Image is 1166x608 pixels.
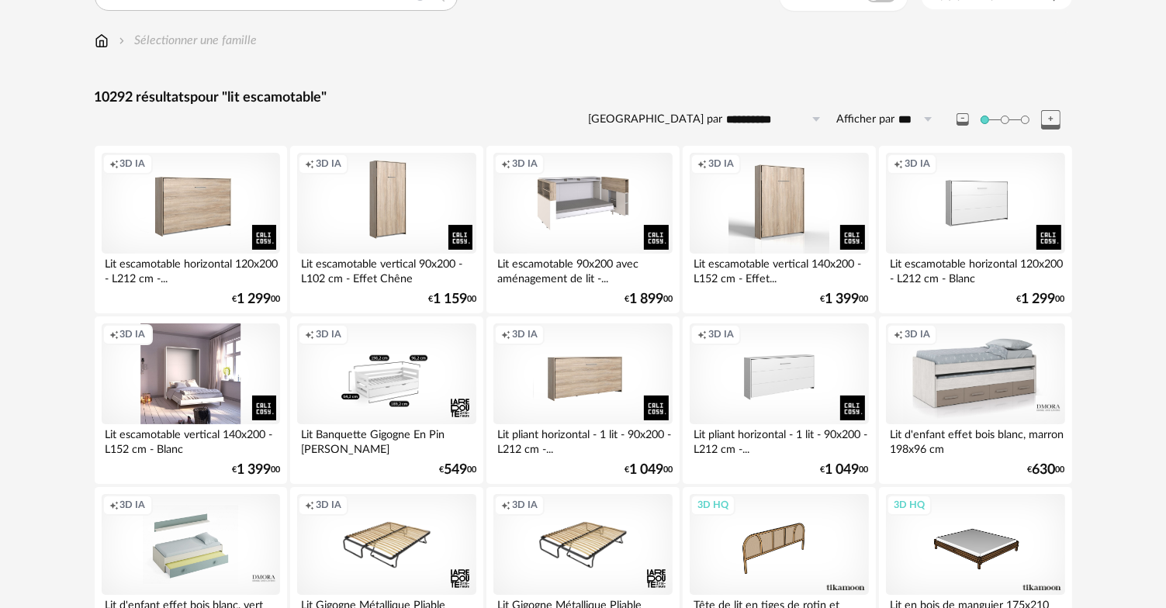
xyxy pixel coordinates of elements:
[102,424,280,455] div: Lit escamotable vertical 140x200 - L152 cm - Blanc
[95,316,287,484] a: Creation icon 3D IA Lit escamotable vertical 140x200 - L152 cm - Blanc €1 39900
[232,465,280,475] div: € 00
[894,157,903,170] span: Creation icon
[886,424,1064,455] div: Lit d'enfant effet bois blanc, marron 198x96 cm
[589,112,723,127] label: [GEOGRAPHIC_DATA] par
[116,32,128,50] img: svg+xml;base64,PHN2ZyB3aWR0aD0iMTYiIGhlaWdodD0iMTYiIHZpZXdCb3g9IjAgMCAxNiAxNiIgZmlsbD0ibm9uZSIgeG...
[690,495,735,515] div: 3D HQ
[837,112,895,127] label: Afficher par
[512,499,538,511] span: 3D IA
[493,254,672,285] div: Lit escamotable 90x200 avec aménagement de lit -...
[493,424,672,455] div: Lit pliant horizontal - 1 lit - 90x200 - L212 cm -...
[879,316,1071,484] a: Creation icon 3D IA Lit d'enfant effet bois blanc, marron 198x96 cm €63000
[905,328,930,340] span: 3D IA
[690,254,868,285] div: Lit escamotable vertical 140x200 - L152 cm - Effet...
[825,294,860,305] span: 1 399
[821,294,869,305] div: € 00
[290,146,483,313] a: Creation icon 3D IA Lit escamotable vertical 90x200 - L102 cm - Effet Chêne €1 15900
[428,294,476,305] div: € 00
[1017,294,1065,305] div: € 00
[879,146,1071,313] a: Creation icon 3D IA Lit escamotable horizontal 120x200 - L212 cm - Blanc €1 29900
[697,328,707,340] span: Creation icon
[95,32,109,50] img: svg+xml;base64,PHN2ZyB3aWR0aD0iMTYiIGhlaWdodD0iMTciIHZpZXdCb3g9IjAgMCAxNiAxNyIgZmlsbD0ibm9uZSIgeG...
[305,499,314,511] span: Creation icon
[305,328,314,340] span: Creation icon
[120,499,146,511] span: 3D IA
[708,157,734,170] span: 3D IA
[512,328,538,340] span: 3D IA
[232,294,280,305] div: € 00
[697,157,707,170] span: Creation icon
[501,157,510,170] span: Creation icon
[120,157,146,170] span: 3D IA
[690,424,868,455] div: Lit pliant horizontal - 1 lit - 90x200 - L212 cm -...
[683,316,875,484] a: Creation icon 3D IA Lit pliant horizontal - 1 lit - 90x200 - L212 cm -... €1 04900
[297,424,476,455] div: Lit Banquette Gigogne En Pin [PERSON_NAME]
[237,294,271,305] span: 1 299
[290,316,483,484] a: Creation icon 3D IA Lit Banquette Gigogne En Pin [PERSON_NAME] €54900
[316,499,341,511] span: 3D IA
[625,465,673,475] div: € 00
[486,316,679,484] a: Creation icon 3D IA Lit pliant horizontal - 1 lit - 90x200 - L212 cm -... €1 04900
[109,328,119,340] span: Creation icon
[102,254,280,285] div: Lit escamotable horizontal 120x200 - L212 cm -...
[629,465,663,475] span: 1 049
[512,157,538,170] span: 3D IA
[825,465,860,475] span: 1 049
[905,157,930,170] span: 3D IA
[1022,294,1056,305] span: 1 299
[109,499,119,511] span: Creation icon
[316,328,341,340] span: 3D IA
[95,89,1072,107] div: 10292 résultats
[501,499,510,511] span: Creation icon
[297,254,476,285] div: Lit escamotable vertical 90x200 - L102 cm - Effet Chêne
[439,465,476,475] div: € 00
[109,157,119,170] span: Creation icon
[237,465,271,475] span: 1 399
[625,294,673,305] div: € 00
[120,328,146,340] span: 3D IA
[433,294,467,305] span: 1 159
[887,495,932,515] div: 3D HQ
[1028,465,1065,475] div: € 00
[683,146,875,313] a: Creation icon 3D IA Lit escamotable vertical 140x200 - L152 cm - Effet... €1 39900
[191,91,327,105] span: pour "lit escamotable"
[116,32,258,50] div: Sélectionner une famille
[886,254,1064,285] div: Lit escamotable horizontal 120x200 - L212 cm - Blanc
[894,328,903,340] span: Creation icon
[316,157,341,170] span: 3D IA
[708,328,734,340] span: 3D IA
[501,328,510,340] span: Creation icon
[821,465,869,475] div: € 00
[95,146,287,313] a: Creation icon 3D IA Lit escamotable horizontal 120x200 - L212 cm -... €1 29900
[444,465,467,475] span: 549
[1033,465,1056,475] span: 630
[486,146,679,313] a: Creation icon 3D IA Lit escamotable 90x200 avec aménagement de lit -... €1 89900
[629,294,663,305] span: 1 899
[305,157,314,170] span: Creation icon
